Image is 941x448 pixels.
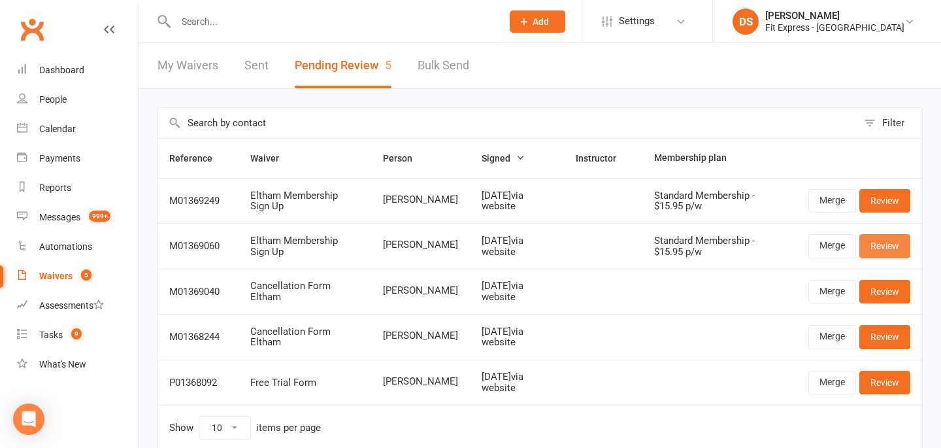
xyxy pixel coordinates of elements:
a: Calendar [17,114,138,144]
div: Messages [39,212,80,222]
div: items per page [256,422,321,434]
span: Reference [169,153,227,164]
a: Merge [808,371,856,394]
div: Standard Membership - $15.95 p/w [654,235,785,257]
span: [PERSON_NAME] [383,330,458,341]
div: Fit Express - [GEOGRAPHIC_DATA] [765,22,904,33]
a: Review [859,189,910,213]
a: Review [859,371,910,394]
button: Instructor [576,150,631,166]
a: Clubworx [16,13,48,46]
span: Signed [482,153,525,164]
a: Tasks 9 [17,320,138,350]
button: Person [383,150,427,166]
div: Eltham Membership Sign Up [250,190,359,212]
div: [DATE] via website [482,281,553,302]
button: Add [510,10,565,33]
div: What's New [39,359,86,370]
div: Waivers [39,271,73,281]
div: Dashboard [39,65,84,75]
a: Review [859,234,910,258]
th: Membership plan [642,139,797,178]
span: Settings [619,7,655,36]
div: [DATE] via website [482,235,553,257]
div: Open Intercom Messenger [13,404,44,435]
button: Pending Review5 [295,43,391,88]
input: Search... [172,12,493,31]
span: 9 [71,328,82,339]
a: Waivers 5 [17,262,138,291]
a: People [17,85,138,114]
a: What's New [17,350,138,379]
div: Eltham Membership Sign Up [250,235,359,257]
a: Merge [808,234,856,258]
span: Instructor [576,153,631,164]
div: P01368092 [169,377,227,388]
input: Search by contact [157,108,857,138]
span: [PERSON_NAME] [383,376,458,387]
span: [PERSON_NAME] [383,239,458,250]
div: [PERSON_NAME] [765,10,904,22]
div: Free Trial Form [250,377,359,388]
div: [DATE] via website [482,326,553,348]
a: Automations [17,232,138,262]
div: Tasks [39,330,63,340]
a: Payments [17,144,138,173]
div: Standard Membership - $15.95 p/w [654,190,785,212]
a: Sent [244,43,269,88]
button: Filter [857,108,922,138]
div: M01369249 [169,196,227,207]
div: M01369040 [169,286,227,298]
span: Add [533,16,549,27]
div: Show [169,416,321,439]
div: Payments [39,153,80,164]
div: DS [733,9,759,35]
a: Bulk Send [418,43,469,88]
span: [PERSON_NAME] [383,194,458,205]
a: Merge [808,280,856,303]
a: My Waivers [157,43,218,88]
span: Waiver [250,153,293,164]
a: Reports [17,173,138,203]
div: Reports [39,182,71,193]
button: Reference [169,150,227,166]
span: 5 [385,58,391,72]
a: Assessments [17,291,138,320]
span: [PERSON_NAME] [383,285,458,296]
span: 5 [81,269,91,281]
a: Dashboard [17,56,138,85]
div: People [39,94,67,105]
div: Calendar [39,124,76,134]
a: Merge [808,325,856,349]
div: Automations [39,241,92,252]
span: Person [383,153,427,164]
div: M01368244 [169,332,227,343]
div: Assessments [39,300,104,311]
button: Signed [482,150,525,166]
div: Filter [882,115,904,131]
a: Review [859,325,910,349]
div: M01369060 [169,241,227,252]
a: Review [859,280,910,303]
a: Merge [808,189,856,213]
div: Cancellation Form Eltham [250,326,359,348]
div: [DATE] via website [482,190,553,212]
div: [DATE] via website [482,371,553,393]
span: 999+ [89,211,110,222]
a: Messages 999+ [17,203,138,232]
button: Waiver [250,150,293,166]
div: Cancellation Form Eltham [250,281,359,302]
